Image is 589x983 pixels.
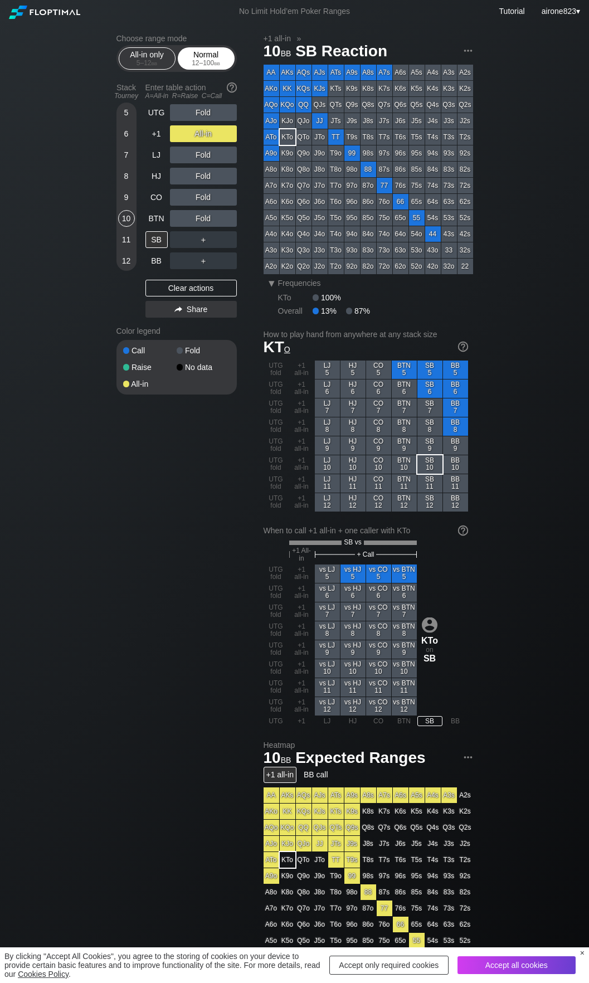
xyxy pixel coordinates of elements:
div: K5s [409,81,425,96]
div: K2o [280,259,295,274]
span: o [284,342,290,354]
div: J9o [312,145,328,161]
div: A5o [264,210,279,226]
div: AKo [264,81,279,96]
div: 12 – 100 [183,59,230,67]
div: 54s [425,210,441,226]
div: HJ 9 [340,436,366,455]
div: 97s [377,145,392,161]
div: A4s [425,65,441,80]
div: ATs [328,65,344,80]
div: A3s [441,65,457,80]
div: A4o [264,226,279,242]
div: J7s [377,113,392,129]
div: All-in [123,380,177,388]
div: BTN 11 [392,474,417,493]
div: A9o [264,145,279,161]
div: T8s [361,129,376,145]
div: Q5s [409,97,425,113]
h2: Choose range mode [116,34,237,43]
div: 5 [118,104,135,121]
div: 82s [457,162,473,177]
div: QTo [296,129,311,145]
div: 64o [393,226,408,242]
div: +1 all-in [289,361,314,379]
div: Raise [123,363,177,371]
div: KJo [280,113,295,129]
div: ＋ [170,252,237,269]
div: Fold [170,189,237,206]
div: J4o [312,226,328,242]
div: KK [280,81,295,96]
div: Q7o [296,178,311,193]
div: A9s [344,65,360,80]
div: Q9o [296,145,311,161]
div: 33 [441,242,457,258]
div: KQo [280,97,295,113]
div: SB 5 [417,361,442,379]
div: 8 [118,168,135,184]
div: 73s [441,178,457,193]
div: 6 [118,125,135,142]
div: BB 10 [443,455,468,474]
img: icon-avatar.b40e07d9.svg [422,617,437,632]
div: T5o [328,210,344,226]
div: 85o [361,210,376,226]
div: 22 [457,259,473,274]
div: ▾ [539,5,582,17]
div: 53s [441,210,457,226]
div: KQs [296,81,311,96]
img: help.32db89a4.svg [457,340,469,353]
div: A8o [264,162,279,177]
img: ellipsis.fd386fe8.svg [462,45,474,57]
div: HJ 5 [340,361,366,379]
div: Q3o [296,242,311,258]
div: Q9s [344,97,360,113]
div: CO 10 [366,455,391,474]
div: J2s [457,113,473,129]
span: airone823 [542,7,576,16]
div: K8s [361,81,376,96]
div: +1 [145,125,168,142]
div: +1 all-in [289,379,314,398]
div: 76s [393,178,408,193]
div: SB 8 [417,417,442,436]
div: A=All-in R=Raise C=Call [145,92,237,100]
div: Accept only required cookies [329,956,449,975]
div: AQo [264,97,279,113]
div: Q4o [296,226,311,242]
div: QJo [296,113,311,129]
div: 42s [457,226,473,242]
div: ＋ [170,231,237,248]
div: 53o [409,242,425,258]
div: AJs [312,65,328,80]
span: » [291,34,307,43]
div: K7o [280,178,295,193]
div: AQs [296,65,311,80]
div: BB 11 [443,474,468,493]
div: 54o [409,226,425,242]
span: +1 all-in [262,33,293,43]
div: 83s [441,162,457,177]
img: share.864f2f62.svg [174,306,182,313]
div: 7 [118,147,135,163]
div: 64s [425,194,441,210]
div: ATo [264,129,279,145]
div: +1 all-in [289,417,314,436]
span: Frequencies [278,279,321,288]
div: 10 [118,210,135,227]
div: JTo [312,129,328,145]
div: J8o [312,162,328,177]
div: All-in only [121,48,173,69]
div: Q8o [296,162,311,177]
div: 82o [361,259,376,274]
div: HJ 11 [340,474,366,493]
div: Fold [170,168,237,184]
div: J9s [344,113,360,129]
div: T3s [441,129,457,145]
div: UTG fold [264,361,289,379]
div: Q4s [425,97,441,113]
div: 42o [425,259,441,274]
div: T4s [425,129,441,145]
div: LJ 7 [315,398,340,417]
